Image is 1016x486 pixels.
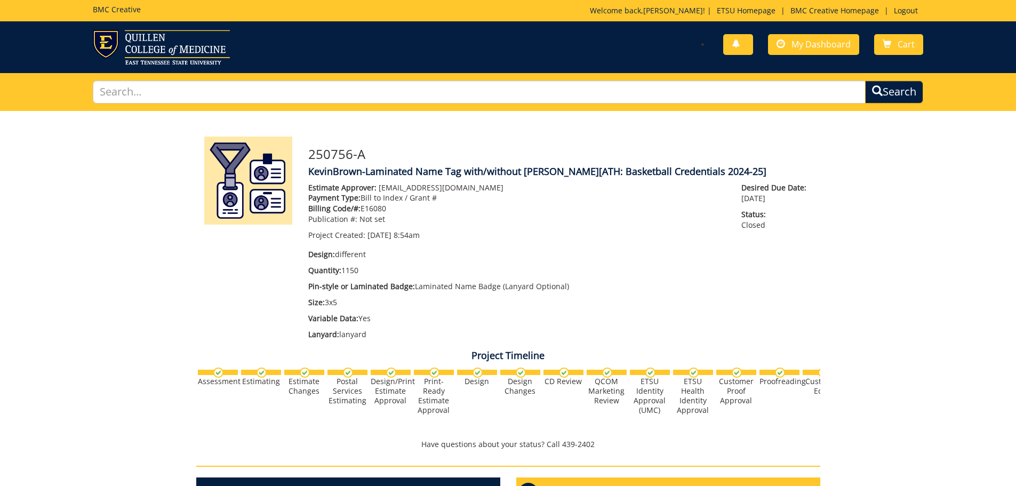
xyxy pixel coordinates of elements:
[500,377,540,396] div: Design Changes
[865,81,923,103] button: Search
[308,313,358,323] span: Variable Data:
[689,368,699,378] img: checkmark
[367,230,420,240] span: [DATE] 8:54am
[93,30,230,65] img: ETSU logo
[716,377,756,405] div: Customer Proof Approval
[590,5,923,16] p: Welcome back, ! | | |
[602,368,612,378] img: checkmark
[308,182,726,193] p: [EMAIL_ADDRESS][DOMAIN_NAME]
[768,34,859,55] a: My Dashboard
[343,368,353,378] img: checkmark
[196,350,820,361] h4: Project Timeline
[308,182,377,193] span: Estimate Approver:
[198,377,238,386] div: Assessment
[308,249,335,259] span: Design:
[308,265,726,276] p: 1150
[308,297,726,308] p: 3x5
[759,377,799,386] div: Proofreading
[889,5,923,15] a: Logout
[308,249,726,260] p: different
[308,147,812,161] h3: 250756-A
[741,209,812,220] span: Status:
[643,5,703,15] a: [PERSON_NAME]
[308,281,726,292] p: Laminated Name Badge (Lanyard Optional)
[898,38,915,50] span: Cart
[308,214,357,224] span: Publication #:
[308,297,325,307] span: Size:
[741,182,812,204] p: [DATE]
[284,377,324,396] div: Estimate Changes
[803,377,843,396] div: Customer Edits
[732,368,742,378] img: checkmark
[308,313,726,324] p: Yes
[359,214,385,224] span: Not set
[559,368,569,378] img: checkmark
[673,377,713,415] div: ETSU Health Identity Approval
[308,166,812,177] h4: KevinBrown-Laminated Name Tag with/without [PERSON_NAME]
[308,193,361,203] span: Payment Type:
[741,209,812,230] p: Closed
[818,368,828,378] img: checkmark
[599,165,766,178] span: [ATH: Basketball Credentials 2024-25]
[327,377,367,405] div: Postal Services Estimating
[308,265,341,275] span: Quantity:
[457,377,497,386] div: Design
[414,377,454,415] div: Print-Ready Estimate Approval
[196,439,820,450] p: Have questions about your status? Call 439-2402
[775,368,785,378] img: checkmark
[630,377,670,415] div: ETSU Identity Approval (UMC)
[543,377,583,386] div: CD Review
[587,377,627,405] div: QCOM Marketing Review
[516,368,526,378] img: checkmark
[711,5,781,15] a: ETSU Homepage
[791,38,851,50] span: My Dashboard
[93,5,141,13] h5: BMC Creative
[213,368,223,378] img: checkmark
[204,137,292,225] img: Product featured image
[308,329,726,340] p: lanyard
[473,368,483,378] img: checkmark
[429,368,439,378] img: checkmark
[308,203,726,214] p: E16080
[300,368,310,378] img: checkmark
[308,193,726,203] p: Bill to Index / Grant #
[741,182,812,193] span: Desired Due Date:
[241,377,281,386] div: Estimating
[645,368,655,378] img: checkmark
[371,377,411,405] div: Design/Print Estimate Approval
[386,368,396,378] img: checkmark
[308,281,415,291] span: Pin-style or Laminated Badge:
[874,34,923,55] a: Cart
[785,5,884,15] a: BMC Creative Homepage
[308,230,365,240] span: Project Created:
[257,368,267,378] img: checkmark
[308,329,339,339] span: Lanyard:
[93,81,866,103] input: Search...
[308,203,361,213] span: Billing Code/#:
